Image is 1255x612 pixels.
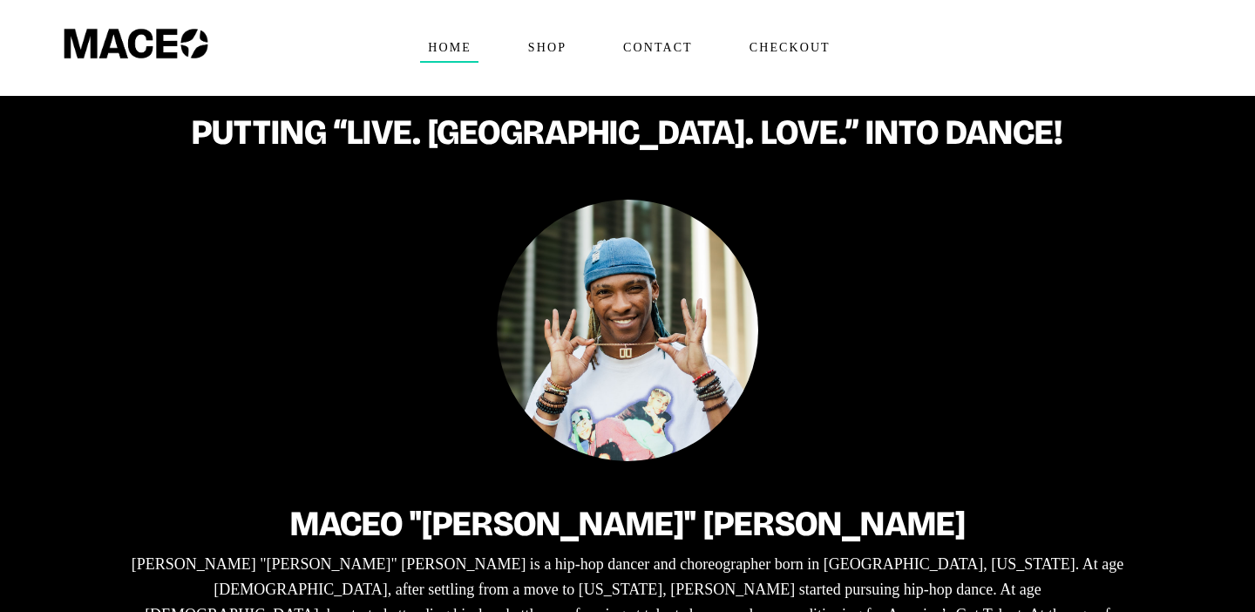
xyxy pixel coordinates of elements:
[742,34,838,62] span: Checkout
[497,200,758,461] img: Maceo Harrison
[420,34,478,62] span: Home
[520,34,573,62] span: Shop
[126,505,1129,543] h2: Maceo "[PERSON_NAME]" [PERSON_NAME]
[615,34,700,62] span: Contact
